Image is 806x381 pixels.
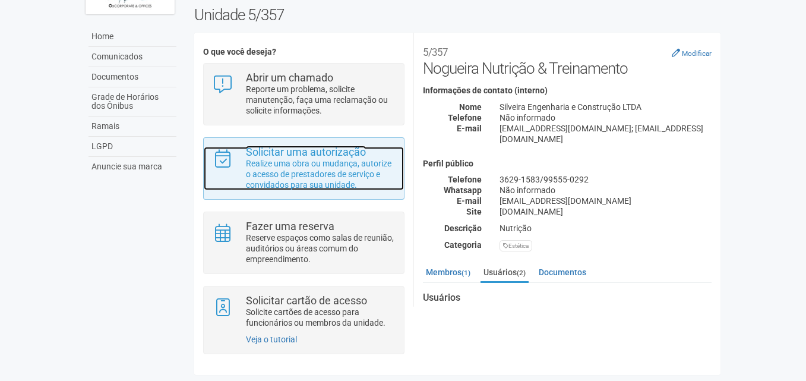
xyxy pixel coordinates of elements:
[423,42,712,77] h2: Nogueira Nutrição & Treinamento
[423,46,448,58] small: 5/357
[457,196,482,206] strong: E-mail
[423,292,712,303] strong: Usuários
[682,49,712,58] small: Modificar
[213,295,395,328] a: Solicitar cartão de acesso Solicite cartões de acesso para funcionários ou membros da unidade.
[423,263,473,281] a: Membros(1)
[448,113,482,122] strong: Telefone
[194,6,721,24] h2: Unidade 5/357
[88,137,176,157] a: LGPD
[500,240,532,251] div: Estética
[88,47,176,67] a: Comunicados
[246,307,395,328] p: Solicite cartões de acesso para funcionários ou membros da unidade.
[491,123,720,144] div: [EMAIL_ADDRESS][DOMAIN_NAME]; [EMAIL_ADDRESS][DOMAIN_NAME]
[88,116,176,137] a: Ramais
[491,185,720,196] div: Não informado
[448,175,482,184] strong: Telefone
[213,147,395,190] a: Solicitar uma autorização Realize uma obra ou mudança, autorize o acesso de prestadores de serviç...
[88,67,176,87] a: Documentos
[88,157,176,177] a: Anuncie sua marca
[246,146,366,158] strong: Solicitar uma autorização
[491,196,720,206] div: [EMAIL_ADDRESS][DOMAIN_NAME]
[246,335,297,344] a: Veja o tutorial
[88,87,176,116] a: Grade de Horários dos Ônibus
[466,207,482,216] strong: Site
[246,294,367,307] strong: Solicitar cartão de acesso
[444,223,482,233] strong: Descrição
[246,71,333,84] strong: Abrir um chamado
[203,48,404,56] h4: O que você deseja?
[491,223,720,234] div: Nutrição
[491,112,720,123] div: Não informado
[491,102,720,112] div: Silveira Engenharia e Construção LTDA
[246,220,334,232] strong: Fazer uma reserva
[459,102,482,112] strong: Nome
[213,73,395,116] a: Abrir um chamado Reporte um problema, solicite manutenção, faça uma reclamação ou solicite inform...
[246,232,395,265] p: Reserve espaços como salas de reunião, auditórios ou áreas comum do empreendimento.
[444,185,482,195] strong: Whatsapp
[481,263,529,283] a: Usuários(2)
[88,27,176,47] a: Home
[536,263,589,281] a: Documentos
[672,48,712,58] a: Modificar
[517,269,526,277] small: (2)
[423,159,712,168] h4: Perfil público
[246,158,395,190] p: Realize uma obra ou mudança, autorize o acesso de prestadores de serviço e convidados para sua un...
[246,84,395,116] p: Reporte um problema, solicite manutenção, faça uma reclamação ou solicite informações.
[213,221,395,265] a: Fazer uma reserva Reserve espaços como salas de reunião, auditórios ou áreas comum do empreendime...
[462,269,470,277] small: (1)
[491,206,720,217] div: [DOMAIN_NAME]
[423,86,712,95] h4: Informações de contato (interno)
[491,174,720,185] div: 3629-1583/99555-0292
[444,240,482,250] strong: Categoria
[457,124,482,133] strong: E-mail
